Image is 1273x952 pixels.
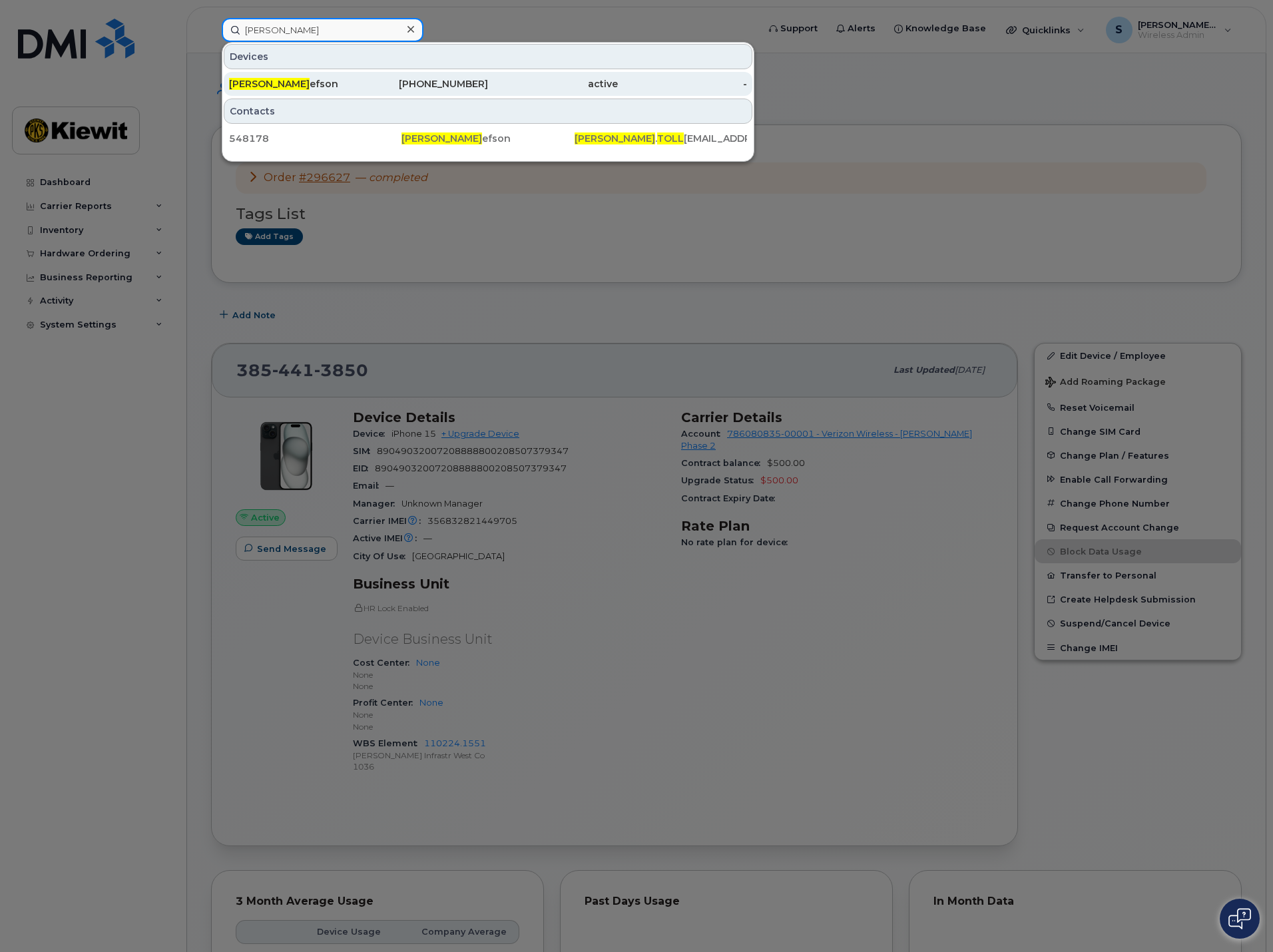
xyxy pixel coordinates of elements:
[229,77,359,91] div: efson
[229,132,401,145] div: 548178
[401,132,574,145] div: efson
[224,126,752,150] a: 548178[PERSON_NAME]efson[PERSON_NAME].TOLL[EMAIL_ADDRESS][PERSON_NAME][DOMAIN_NAME]
[657,132,684,144] span: TOLL
[224,72,752,96] a: [PERSON_NAME]efson[PHONE_NUMBER]active-
[224,44,752,69] div: Devices
[1228,908,1251,929] img: Open chat
[575,132,655,144] span: [PERSON_NAME]
[229,78,310,90] span: [PERSON_NAME]
[618,77,748,91] div: -
[359,77,489,91] div: [PHONE_NUMBER]
[488,77,618,91] div: active
[575,132,747,145] div: . [EMAIL_ADDRESS][PERSON_NAME][DOMAIN_NAME]
[401,132,482,144] span: [PERSON_NAME]
[224,99,752,124] div: Contacts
